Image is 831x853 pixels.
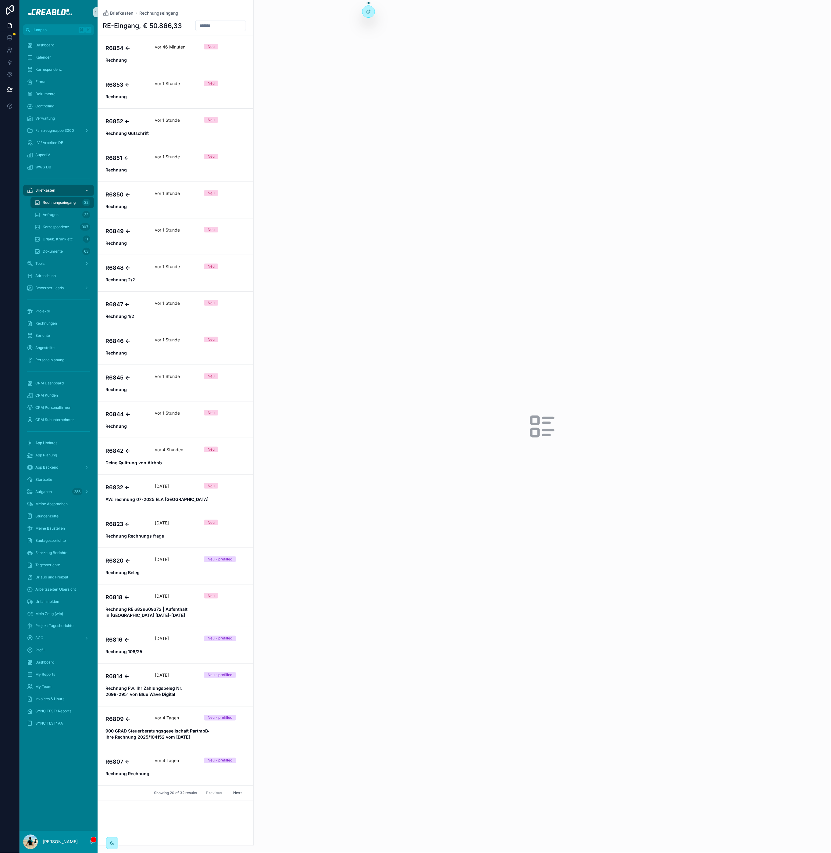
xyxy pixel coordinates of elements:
[23,88,94,99] a: Dokumente
[35,611,63,616] span: Mein Zeug (wip)
[105,190,148,199] h4: R6850 ←
[98,584,253,627] a: R6818 ←[DATE]NeuRechnung RE 6829609372 | Aufenthalt in [GEOGRAPHIC_DATA] [DATE]-[DATE]
[103,21,182,30] h1: RE-Eingang, € 50.866,33
[43,249,63,254] span: Dokumente
[23,390,94,401] a: CRM Kunden
[208,520,215,525] div: Neu
[35,153,50,157] span: SuperLV
[23,24,94,35] button: Jump to...K
[23,450,94,461] a: App Planung
[105,117,148,125] h4: R6852 ←
[155,672,169,678] p: [DATE]
[23,185,94,196] a: Briefkasten
[105,758,148,766] h4: R6807 ←
[105,300,148,308] h4: R6847 ←
[23,560,94,570] a: Tagesberichte
[35,453,57,458] span: App Planung
[35,526,65,531] span: Meine Baustellen
[208,117,215,123] div: Neu
[208,593,215,599] div: Neu
[98,291,253,328] a: R6847 ←vor 1 StundeNeuRechnung 1/2
[105,715,148,723] h4: R6809 ←
[35,672,55,677] span: My Reports
[35,405,71,410] span: CRM Personalfirmen
[35,273,56,278] span: Adressbuch
[35,648,45,653] span: Profil
[35,381,64,386] span: CRM Dashboard
[98,664,253,706] a: R6814 ←[DATE]Neu - prefilledRechnung Fw: Ihr Zahlungsbeleg Nr. 2698-2951 von Blue Wave Digital
[105,204,127,209] strong: Rechnung
[23,113,94,124] a: Verwaltung
[35,43,54,48] span: Dashboard
[23,572,94,583] a: Urlaub und Freizeit
[105,672,148,681] h4: R6814 ←
[30,246,94,257] a: Dokumente63
[105,593,148,601] h4: R6818 ←
[208,715,232,721] div: Neu - prefilled
[105,387,127,392] strong: Rechnung
[208,483,215,489] div: Neu
[35,587,76,592] span: Arbeitszeiten Übersicht
[23,355,94,365] a: Personalplanung
[155,44,185,50] p: vor 46 Minuten
[23,76,94,87] a: Firma
[105,264,148,272] h4: R6848 ←
[35,128,74,133] span: Fahrzeugmappe 3000
[155,154,180,160] p: vor 1 Stunde
[23,535,94,546] a: Bautagesberichte
[23,318,94,329] a: Rechnungen
[105,94,127,99] strong: Rechnung
[35,465,58,470] span: App Backend
[105,154,148,162] h4: R6851 ←
[105,649,142,654] strong: Rechnung 106/25
[98,72,253,108] a: R6853 ←vor 1 StundeNeuRechnung
[23,596,94,607] a: Unfall melden
[35,345,55,350] span: Angestellte
[23,258,94,269] a: Tools
[30,209,94,220] a: Anfragen22
[208,227,215,232] div: Neu
[105,373,148,382] h4: R6845 ←
[23,633,94,644] a: SCC
[35,624,73,628] span: Projekt Tagesberichte
[98,706,253,749] a: R6809 ←vor 4 TagenNeu - prefilled900 GRAD Steuerberatungsgesellschaft PartmbB: Ihre Rechnung 2025...
[110,10,133,16] span: Briefkasten
[155,556,169,563] p: [DATE]
[208,154,215,159] div: Neu
[229,788,246,798] button: Next
[35,417,74,422] span: CRM Subunternehmer
[208,556,232,562] div: Neu - prefilled
[139,10,178,16] a: Rechnungseingang
[98,401,253,438] a: R6844 ←vor 1 StundeNeuRechnung
[208,81,215,86] div: Neu
[23,523,94,534] a: Meine Baustellen
[208,300,215,306] div: Neu
[105,167,127,172] strong: Rechnung
[98,145,253,182] a: R6851 ←vor 1 StundeNeuRechnung
[155,337,180,343] p: vor 1 Stunde
[43,200,76,205] span: Rechnungseingang
[43,839,78,845] p: [PERSON_NAME]
[35,321,57,326] span: Rechnungen
[105,81,148,89] h4: R6853 ←
[86,27,91,32] span: K
[23,621,94,632] a: Projekt Tagesberichte
[105,337,148,345] h4: R6846 ←
[105,771,149,776] strong: Rechnung Rechnung
[208,190,215,196] div: Neu
[23,437,94,448] a: App Updates
[35,67,62,72] span: Korrespondenz
[35,116,55,121] span: Verwaltung
[82,199,90,206] div: 32
[98,438,253,474] a: R6842 ←vor 4 StundenNeuDeine Quittung von Airbnb
[155,410,180,416] p: vor 1 Stunde
[98,35,253,72] a: R6854 ←vor 46 MinutenNeuRechnung
[155,190,180,196] p: vor 1 Stunde
[20,35,98,737] div: scrollable content
[23,511,94,522] a: Stundenzettel
[35,309,50,314] span: Projekte
[208,636,232,641] div: Neu - prefilled
[23,486,94,497] a: Aufgaben288
[98,749,253,786] a: R6807 ←vor 4 TagenNeu - prefilledRechnung Rechnung
[80,223,90,231] div: 307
